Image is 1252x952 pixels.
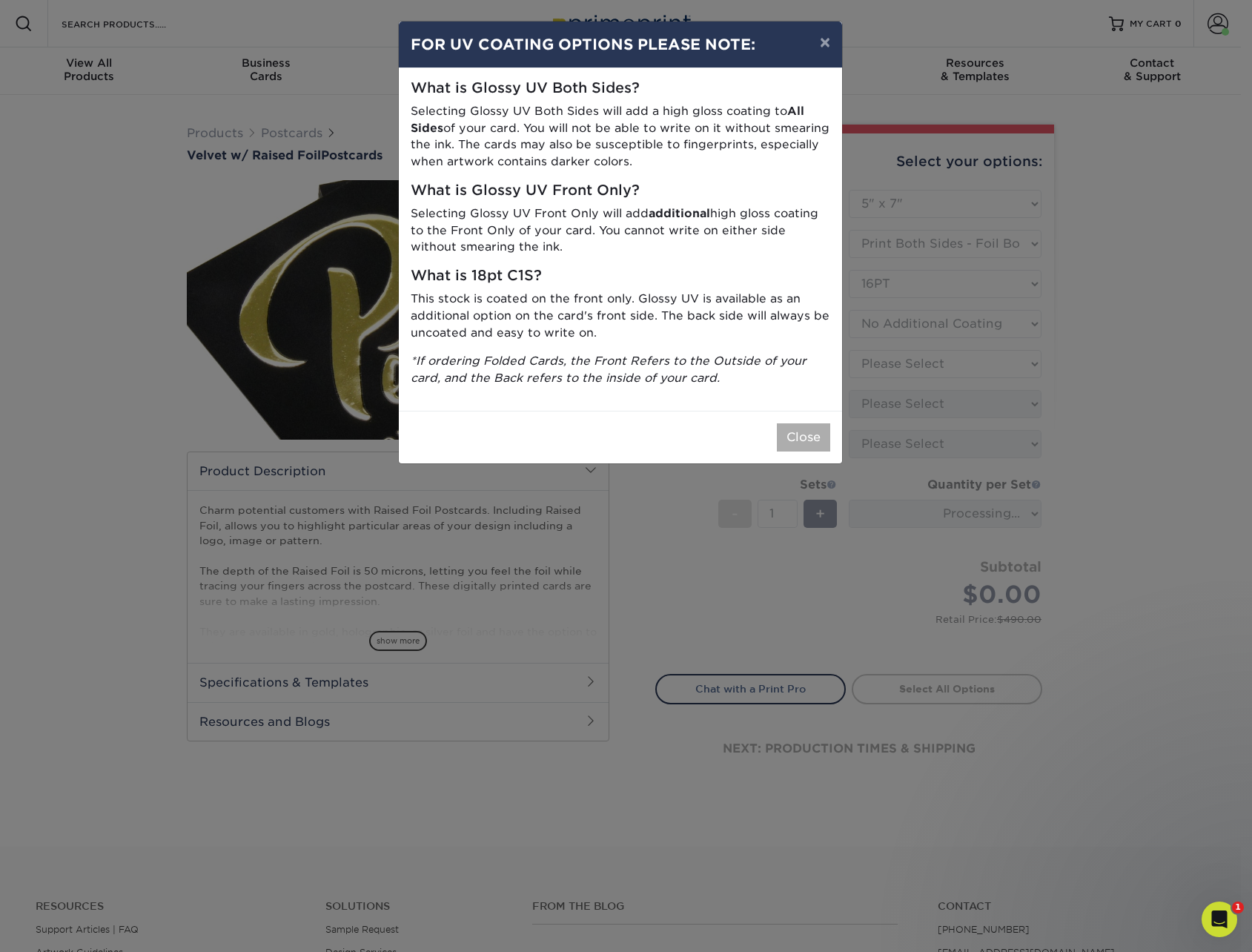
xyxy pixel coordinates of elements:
[411,291,830,341] p: This stock is coated on the front only. Glossy UV is available as an additional option on the car...
[1202,902,1237,937] iframe: Intercom live chat
[777,423,830,452] button: Close
[808,22,842,63] button: ×
[411,103,830,171] p: Selecting Glossy UV Both Sides will add a high gloss coating to of your card. You will not be abl...
[411,104,804,135] strong: All Sides
[411,268,830,285] h5: What is 18pt C1S?
[411,182,830,199] h5: What is Glossy UV Front Only?
[411,80,830,97] h5: What is Glossy UV Both Sides?
[411,33,830,56] h4: FOR UV COATING OPTIONS PLEASE NOTE:
[649,206,710,220] strong: additional
[411,205,830,256] p: Selecting Glossy UV Front Only will add high gloss coating to the Front Only of your card. You ca...
[1232,902,1244,913] span: 1
[411,354,806,385] i: *If ordering Folded Cards, the Front Refers to the Outside of your card, and the Back refers to t...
